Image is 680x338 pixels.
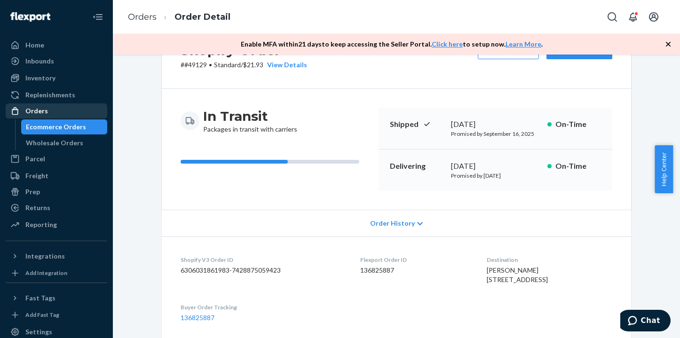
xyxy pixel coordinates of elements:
p: Promised by [DATE] [451,172,540,180]
h3: In Transit [203,108,297,125]
img: Flexport logo [10,12,50,22]
a: Wholesale Orders [21,135,108,150]
a: Ecommerce Orders [21,119,108,134]
div: Prep [25,187,40,197]
a: Inbounds [6,54,107,69]
p: # #49129 / $21.93 [181,60,307,70]
div: Settings [25,327,52,337]
a: Replenishments [6,87,107,102]
button: Open notifications [624,8,642,26]
div: Integrations [25,252,65,261]
button: View Details [263,60,307,70]
button: Open account menu [644,8,663,26]
div: Parcel [25,154,45,164]
p: On-Time [555,161,601,172]
dt: Destination [487,256,612,264]
p: Delivering [390,161,443,172]
div: Inventory [25,73,55,83]
div: Reporting [25,220,57,229]
a: Inventory [6,71,107,86]
span: Standard [214,61,241,69]
div: Packages in transit with carriers [203,108,297,134]
span: [PERSON_NAME] [STREET_ADDRESS] [487,266,548,283]
div: Wholesale Orders [26,138,83,148]
div: Orders [25,106,48,116]
dt: Shopify V3 Order ID [181,256,345,264]
button: Help Center [655,145,673,193]
a: Home [6,38,107,53]
a: Reporting [6,217,107,232]
p: Shipped [390,119,443,130]
a: Learn More [506,40,541,48]
div: Replenishments [25,90,75,100]
a: 136825887 [181,314,214,322]
div: Add Integration [25,269,67,277]
a: Prep [6,184,107,199]
button: Open Search Box [603,8,622,26]
button: Fast Tags [6,291,107,306]
a: Orders [128,12,157,22]
p: On-Time [555,119,601,130]
dt: Buyer Order Tracking [181,303,345,311]
button: Integrations [6,249,107,264]
dd: 6306031861983-7428875059423 [181,266,345,275]
span: • [209,61,212,69]
div: Ecommerce Orders [26,122,86,132]
a: Returns [6,200,107,215]
a: Order Detail [174,12,230,22]
button: Close Navigation [88,8,107,26]
span: Order History [370,219,415,228]
div: Add Fast Tag [25,311,59,319]
div: Freight [25,171,48,181]
a: Orders [6,103,107,118]
a: Add Fast Tag [6,309,107,321]
p: Enable MFA within 21 days to keep accessing the Seller Portal. to setup now. . [241,39,543,49]
ol: breadcrumbs [120,3,238,31]
div: [DATE] [451,119,540,130]
div: [DATE] [451,161,540,172]
div: Fast Tags [25,293,55,303]
dt: Flexport Order ID [360,256,471,264]
div: Returns [25,203,50,212]
a: Click here [432,40,463,48]
a: Add Integration [6,267,107,279]
a: Freight [6,168,107,183]
a: Parcel [6,151,107,166]
div: Inbounds [25,56,54,66]
div: Home [25,40,44,50]
dd: 136825887 [360,266,471,275]
iframe: Opens a widget where you can chat to one of our agents [620,310,671,333]
p: Promised by September 16, 2025 [451,130,540,138]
